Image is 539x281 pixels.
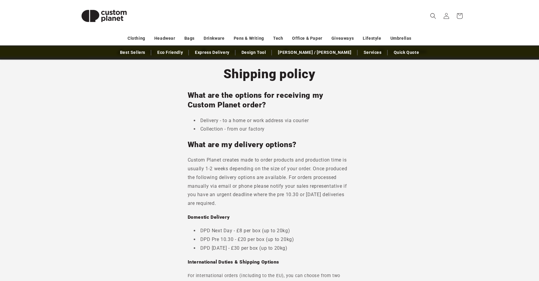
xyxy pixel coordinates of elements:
li: DPD Pre 10.30 - £20 per box (up to 20kg) [194,235,352,244]
li: DPD Next Day - £8 per box (up to 20kg) [194,227,352,235]
a: Umbrellas [390,33,411,44]
img: Custom Planet [74,2,134,29]
a: Eco Friendly [154,47,186,58]
li: Delivery - to a home or work address via courier [194,116,352,125]
a: Lifestyle [363,33,381,44]
a: Design Tool [239,47,269,58]
a: Giveaways [331,33,354,44]
a: Express Delivery [192,47,233,58]
a: Headwear [154,33,175,44]
a: Services [361,47,385,58]
iframe: Chat Widget [436,216,539,281]
summary: Search [427,9,440,23]
a: Pens & Writing [234,33,264,44]
a: Bags [184,33,195,44]
a: Best Sellers [117,47,148,58]
h4: International Duties & Shipping Options [188,259,352,265]
li: Collection - from our factory [194,125,352,134]
h4: Domestic Delivery [188,214,352,220]
a: Tech [273,33,283,44]
p: Custom Planet creates made to order products and production time is usually 1-2 weeks depending o... [188,156,352,208]
a: Clothing [128,33,145,44]
a: Drinkware [204,33,224,44]
a: [PERSON_NAME] / [PERSON_NAME] [275,47,354,58]
a: Quick Quote [391,47,422,58]
li: DPD [DATE] - £30 per box (up to 20kg) [194,244,352,253]
a: Office & Paper [292,33,322,44]
h2: What are my delivery options? [188,140,352,150]
h1: Shipping policy [188,66,352,82]
h2: What are the options for receiving my Custom Planet order? [188,91,352,110]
